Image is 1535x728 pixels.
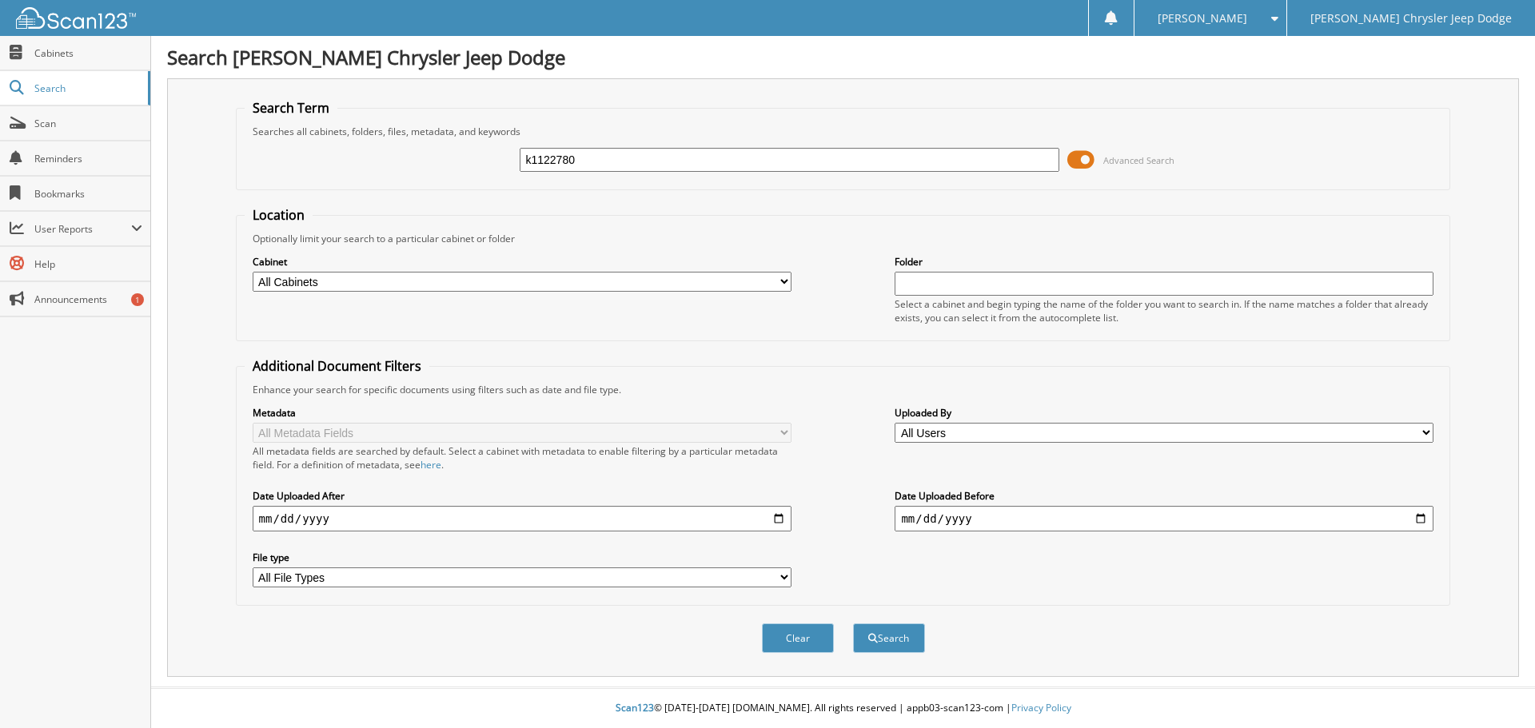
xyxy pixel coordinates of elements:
[34,292,142,306] span: Announcements
[1158,14,1247,23] span: [PERSON_NAME]
[245,232,1442,245] div: Optionally limit your search to a particular cabinet or folder
[253,506,791,531] input: start
[131,293,144,306] div: 1
[895,406,1433,420] label: Uploaded By
[762,623,834,653] button: Clear
[245,206,313,224] legend: Location
[253,444,791,471] div: All metadata fields are searched by default. Select a cabinet with metadata to enable filtering b...
[34,187,142,201] span: Bookmarks
[1310,14,1512,23] span: [PERSON_NAME] Chrysler Jeep Dodge
[853,623,925,653] button: Search
[253,255,791,269] label: Cabinet
[616,701,654,714] span: Scan123
[34,117,142,130] span: Scan
[895,255,1433,269] label: Folder
[1011,701,1071,714] a: Privacy Policy
[34,152,142,165] span: Reminders
[16,7,136,29] img: scan123-logo-white.svg
[253,406,791,420] label: Metadata
[245,99,337,117] legend: Search Term
[151,689,1535,728] div: © [DATE]-[DATE] [DOMAIN_NAME]. All rights reserved | appb03-scan123-com |
[245,125,1442,138] div: Searches all cabinets, folders, files, metadata, and keywords
[421,458,441,471] a: here
[34,46,142,60] span: Cabinets
[895,297,1433,324] div: Select a cabinet and begin typing the name of the folder you want to search in. If the name match...
[34,222,131,236] span: User Reports
[1103,154,1174,166] span: Advanced Search
[245,357,429,375] legend: Additional Document Filters
[253,489,791,503] label: Date Uploaded After
[245,383,1442,396] div: Enhance your search for specific documents using filters such as date and file type.
[167,44,1519,70] h1: Search [PERSON_NAME] Chrysler Jeep Dodge
[895,506,1433,531] input: end
[34,82,140,95] span: Search
[253,551,791,564] label: File type
[895,489,1433,503] label: Date Uploaded Before
[34,257,142,271] span: Help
